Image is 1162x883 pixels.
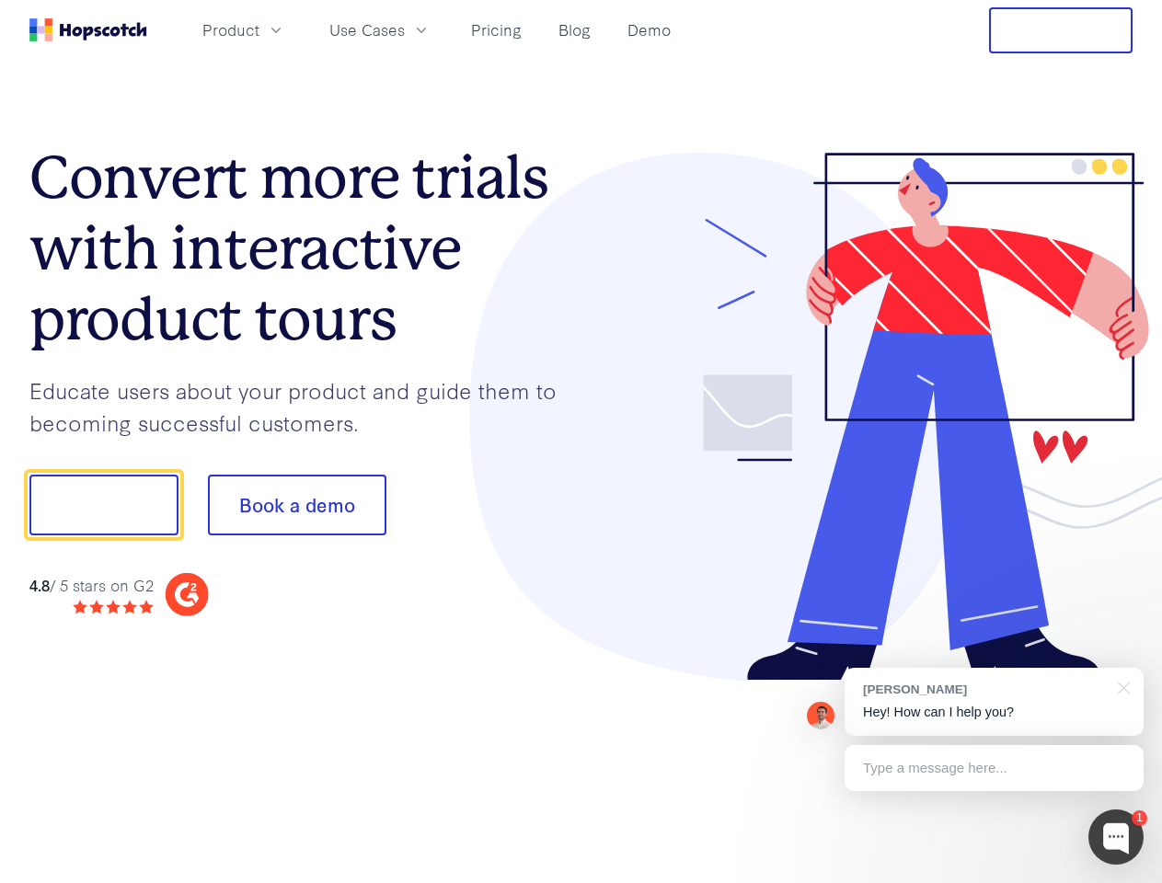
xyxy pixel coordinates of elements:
a: Blog [551,15,598,45]
div: / 5 stars on G2 [29,574,154,597]
button: Product [191,15,296,45]
div: [PERSON_NAME] [863,681,1107,698]
div: 1 [1132,810,1147,826]
button: Book a demo [208,475,386,535]
img: Mark Spera [807,702,834,729]
p: Educate users about your product and guide them to becoming successful customers. [29,374,581,438]
button: Show me! [29,475,178,535]
p: Hey! How can I help you? [863,703,1125,722]
strong: 4.8 [29,574,50,595]
div: Type a message here... [845,745,1144,791]
span: Use Cases [329,18,405,41]
span: Product [202,18,259,41]
button: Use Cases [318,15,442,45]
a: Home [29,18,147,41]
button: Free Trial [989,7,1133,53]
a: Demo [620,15,678,45]
a: Pricing [464,15,529,45]
h1: Convert more trials with interactive product tours [29,143,581,354]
